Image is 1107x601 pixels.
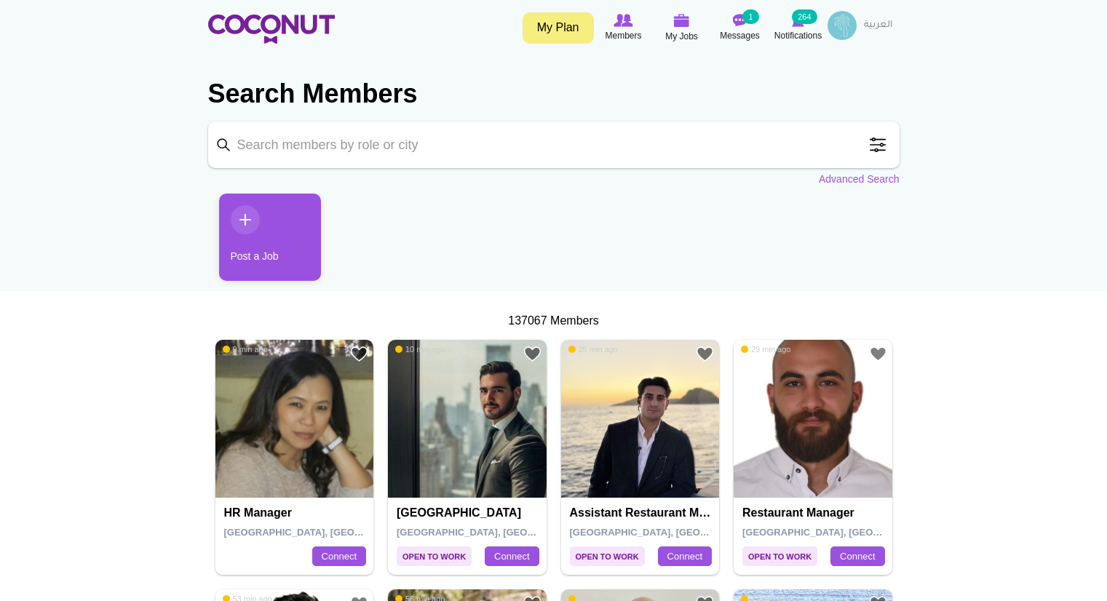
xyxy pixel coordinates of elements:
img: Notifications [792,14,804,27]
a: My Jobs My Jobs [653,11,711,45]
span: Members [605,28,641,43]
span: 10 min ago [395,344,445,354]
a: Add to Favourites [696,345,714,363]
span: 9 min ago [223,344,268,354]
h4: Restaurant Manager [742,506,887,520]
input: Search members by role or city [208,122,900,168]
span: Open to Work [742,546,817,566]
img: Messages [733,14,747,27]
h4: HR Manager [224,506,369,520]
div: 137067 Members [208,313,900,330]
a: Connect [830,546,884,567]
a: Post a Job [219,194,321,281]
a: Messages Messages 1 [711,11,769,44]
a: My Plan [523,12,594,44]
a: Add to Favourites [869,345,887,363]
a: Connect [485,546,539,567]
a: Add to Favourites [350,345,368,363]
span: My Jobs [665,29,698,44]
span: 25 min ago [568,344,618,354]
span: [GEOGRAPHIC_DATA], [GEOGRAPHIC_DATA] [397,527,604,538]
h2: Search Members [208,76,900,111]
small: 1 [742,9,758,24]
a: Advanced Search [819,172,900,186]
span: [GEOGRAPHIC_DATA], [GEOGRAPHIC_DATA] [570,527,777,538]
a: Notifications Notifications 264 [769,11,828,44]
h4: Assistant Restaurant Manager [570,506,715,520]
small: 264 [792,9,817,24]
a: Connect [658,546,712,567]
h4: [GEOGRAPHIC_DATA] [397,506,541,520]
span: 29 min ago [741,344,790,354]
span: [GEOGRAPHIC_DATA], [GEOGRAPHIC_DATA] [224,527,432,538]
a: Connect [312,546,366,567]
a: Add to Favourites [523,345,541,363]
span: [GEOGRAPHIC_DATA], [GEOGRAPHIC_DATA] [742,527,950,538]
img: Home [208,15,335,44]
img: Browse Members [614,14,632,27]
span: Open to Work [397,546,472,566]
li: 1 / 1 [208,194,310,292]
span: Messages [720,28,760,43]
span: Notifications [774,28,822,43]
a: العربية [857,11,900,40]
img: My Jobs [674,14,690,27]
span: Open to Work [570,546,645,566]
a: Browse Members Members [595,11,653,44]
